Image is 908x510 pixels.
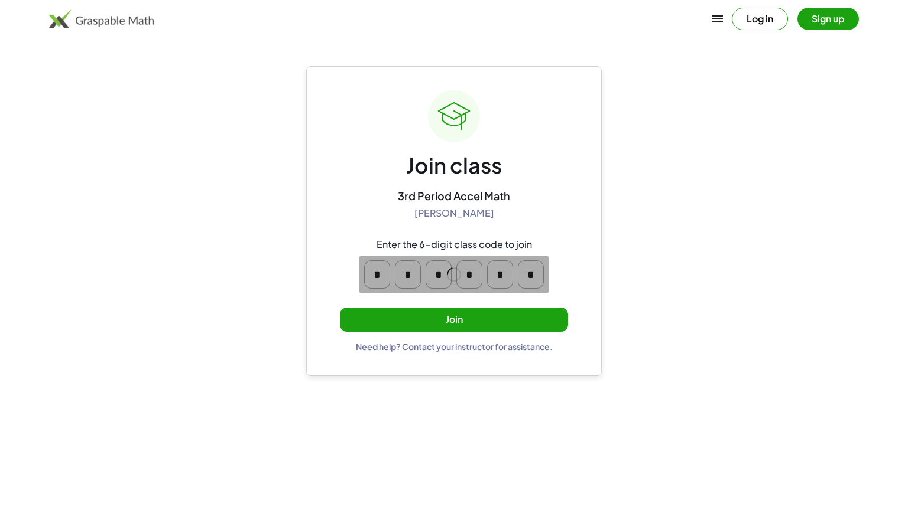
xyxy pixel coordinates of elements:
[732,8,788,30] button: Log in
[377,238,532,251] div: Enter the 6-digit class code to join
[414,207,494,220] div: [PERSON_NAME]
[797,8,859,30] button: Sign up
[340,308,568,332] button: Join
[398,189,510,202] div: 3rd Period Accel Math
[356,341,553,352] div: Need help? Contact your instructor for assistance.
[406,152,502,179] div: Join class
